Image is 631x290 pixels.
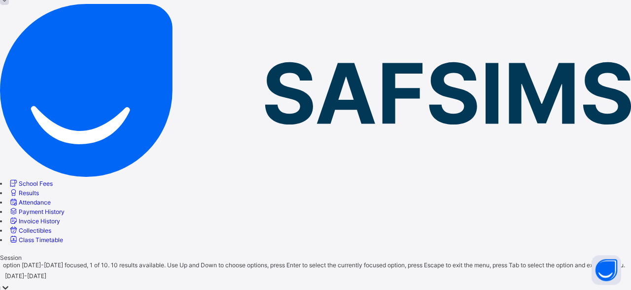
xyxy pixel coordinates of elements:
[8,199,51,206] a: Attendance
[8,180,53,187] a: School Fees
[19,236,63,244] span: Class Timetable
[19,217,60,225] span: Invoice History
[592,255,621,285] button: Open asap
[19,208,65,215] span: Payment History
[5,272,46,279] div: [DATE]-[DATE]
[8,236,63,244] a: Class Timetable
[19,199,51,206] span: Attendance
[19,180,53,187] span: School Fees
[8,227,51,234] a: Collectibles
[8,189,39,197] a: Results
[8,208,65,215] a: Payment History
[19,227,51,234] span: Collectibles
[8,217,60,225] a: Invoice History
[1,261,625,269] span: option [DATE]-[DATE] focused, 1 of 10. 10 results available. Use Up and Down to choose options, p...
[19,189,39,197] span: Results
